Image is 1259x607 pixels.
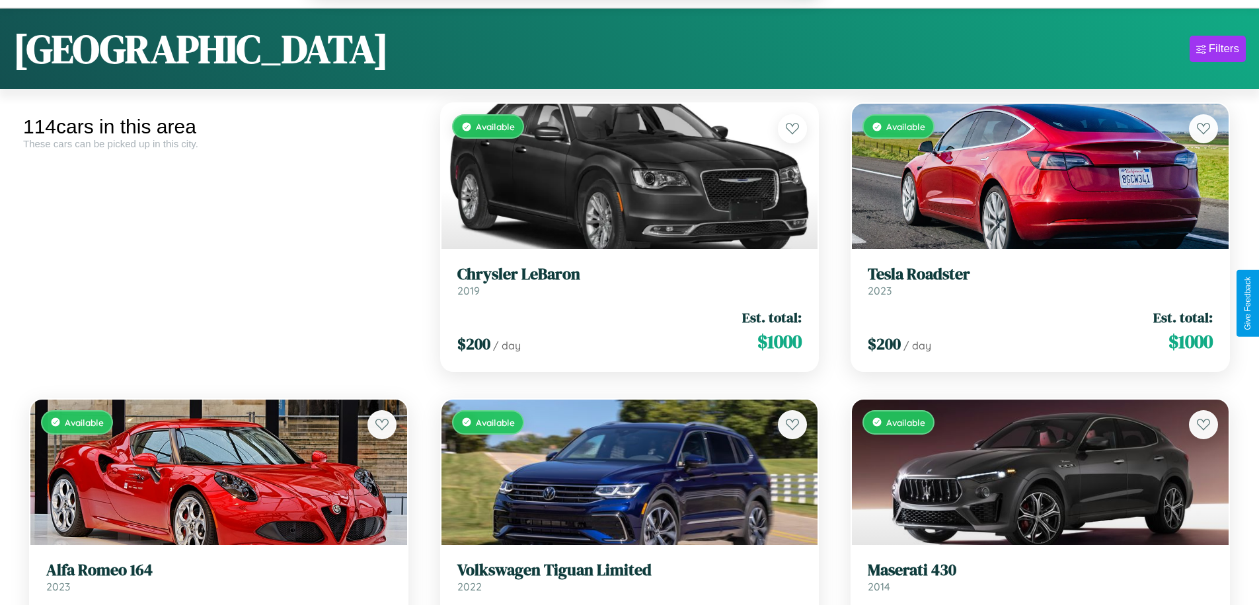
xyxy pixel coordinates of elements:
span: / day [903,339,931,352]
h3: Volkswagen Tiguan Limited [457,561,802,580]
span: $ 200 [868,333,901,355]
span: 2023 [868,284,892,297]
span: Available [65,417,104,428]
a: Alfa Romeo 1642023 [46,561,391,593]
div: Filters [1209,42,1239,55]
span: $ 1000 [1168,328,1213,355]
a: Tesla Roadster2023 [868,265,1213,297]
span: 2019 [457,284,480,297]
span: Available [886,417,925,428]
span: Available [886,121,925,132]
h3: Tesla Roadster [868,265,1213,284]
button: Filters [1190,36,1246,62]
span: Est. total: [742,308,802,327]
span: Est. total: [1153,308,1213,327]
a: Chrysler LeBaron2019 [457,265,802,297]
span: Available [476,121,515,132]
span: $ 200 [457,333,490,355]
span: 2023 [46,580,70,593]
h1: [GEOGRAPHIC_DATA] [13,22,389,76]
div: 114 cars in this area [23,116,414,138]
a: Maserati 4302014 [868,561,1213,593]
h3: Maserati 430 [868,561,1213,580]
div: Give Feedback [1243,277,1252,330]
span: / day [493,339,521,352]
h3: Chrysler LeBaron [457,265,802,284]
span: 2022 [457,580,482,593]
a: Volkswagen Tiguan Limited2022 [457,561,802,593]
span: Available [476,417,515,428]
span: 2014 [868,580,890,593]
span: $ 1000 [757,328,802,355]
h3: Alfa Romeo 164 [46,561,391,580]
div: These cars can be picked up in this city. [23,138,414,149]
